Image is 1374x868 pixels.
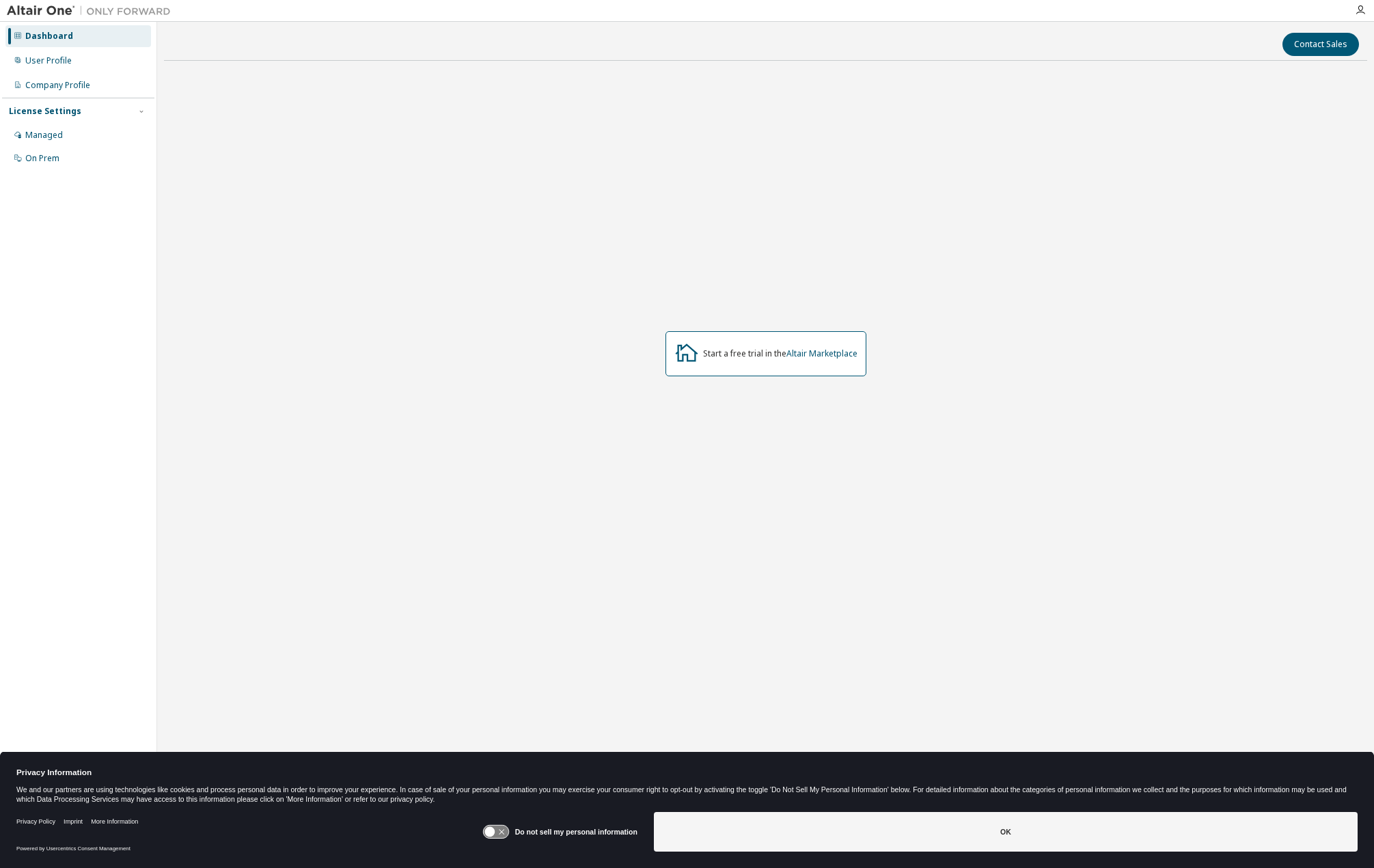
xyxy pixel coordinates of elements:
div: Managed [25,130,63,141]
div: User Profile [25,55,72,66]
img: Altair One [7,4,178,18]
div: On Prem [25,153,59,164]
div: Start a free trial in the [703,348,857,359]
a: Altair Marketplace [786,348,857,359]
div: License Settings [9,106,81,117]
button: Contact Sales [1282,33,1359,56]
div: Dashboard [25,31,73,42]
div: Company Profile [25,80,90,91]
